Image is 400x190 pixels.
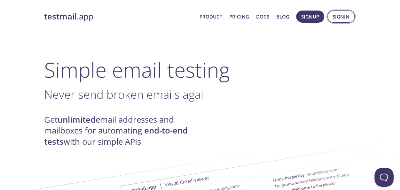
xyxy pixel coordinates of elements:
[58,114,96,125] strong: unlimited
[200,12,222,21] a: Product
[276,12,289,21] a: Blog
[256,12,269,21] a: Docs
[44,114,200,147] h4: Get email addresses and mailboxes for automating with our simple APIs
[44,11,194,22] a: testmail.app
[44,11,77,22] strong: testmail
[44,57,356,82] h1: Simple email testing
[296,11,324,23] button: Signup
[44,125,188,147] strong: end-to-end tests
[229,12,249,21] a: Pricing
[333,12,349,21] span: Signin
[327,11,355,23] button: Signin
[301,12,319,21] span: Signup
[44,86,203,102] span: Never send broken emails agai
[374,168,394,187] iframe: Help Scout Beacon - Open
